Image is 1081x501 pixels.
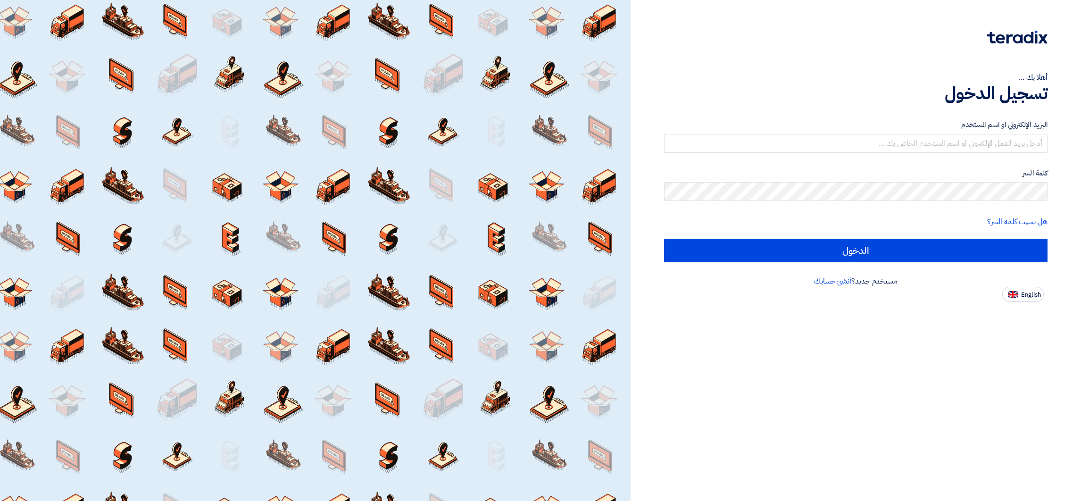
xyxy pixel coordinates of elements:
label: البريد الإلكتروني او اسم المستخدم [664,119,1048,130]
button: English [1002,287,1044,302]
img: Teradix logo [987,31,1048,44]
input: الدخول [664,239,1048,262]
label: كلمة السر [664,168,1048,179]
span: English [1021,292,1041,298]
div: أهلا بك ... [664,72,1048,83]
img: en-US.png [1008,291,1018,298]
a: هل نسيت كلمة السر؟ [987,216,1048,227]
h1: تسجيل الدخول [664,83,1048,104]
div: مستخدم جديد؟ [664,276,1048,287]
a: أنشئ حسابك [814,276,851,287]
input: أدخل بريد العمل الإلكتروني او اسم المستخدم الخاص بك ... [664,134,1048,153]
